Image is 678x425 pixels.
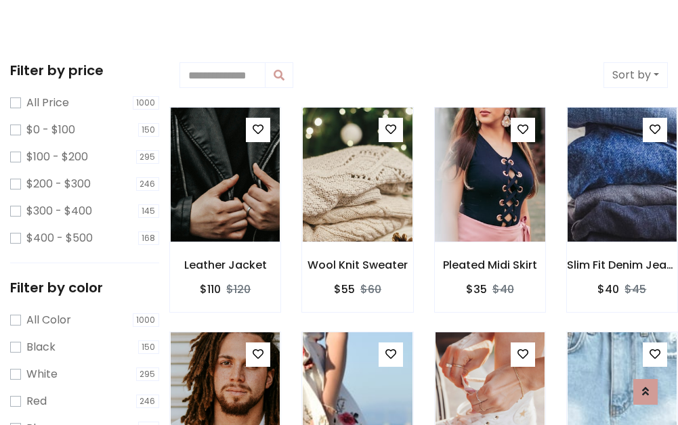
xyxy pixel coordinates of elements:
[138,231,160,245] span: 168
[133,96,160,110] span: 1000
[136,395,160,408] span: 246
[136,367,160,381] span: 295
[597,283,619,296] h6: $40
[138,123,160,137] span: 150
[360,282,381,297] del: $60
[200,283,221,296] h6: $110
[26,339,56,355] label: Black
[624,282,646,297] del: $45
[226,282,251,297] del: $120
[435,259,545,271] h6: Pleated Midi Skirt
[26,176,91,192] label: $200 - $300
[567,259,677,271] h6: Slim Fit Denim Jeans
[138,204,160,218] span: 145
[26,203,92,219] label: $300 - $400
[26,312,71,328] label: All Color
[10,279,159,296] h5: Filter by color
[26,95,69,111] label: All Price
[603,62,668,88] button: Sort by
[334,283,355,296] h6: $55
[26,149,88,165] label: $100 - $200
[136,177,160,191] span: 246
[492,282,514,297] del: $40
[10,62,159,79] h5: Filter by price
[26,122,75,138] label: $0 - $100
[133,313,160,327] span: 1000
[170,259,280,271] h6: Leather Jacket
[302,259,412,271] h6: Wool Knit Sweater
[136,150,160,164] span: 295
[138,340,160,354] span: 150
[466,283,487,296] h6: $35
[26,366,58,382] label: White
[26,230,93,246] label: $400 - $500
[26,393,47,409] label: Red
